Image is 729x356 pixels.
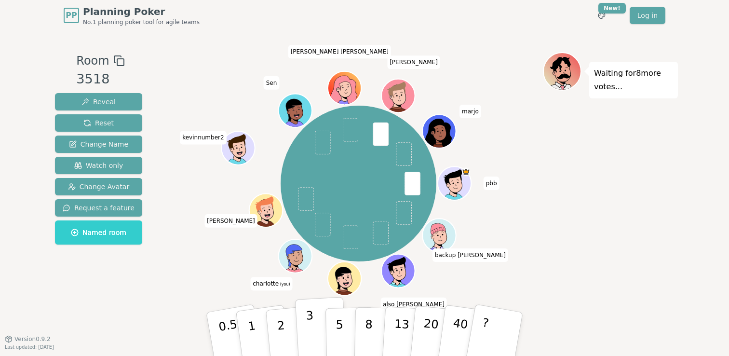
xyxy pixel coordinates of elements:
[280,241,311,272] button: Click to change your avatar
[288,45,391,59] span: Click to change your name
[55,220,142,245] button: Named room
[64,5,200,26] a: PPPlanning PokerNo.1 planning poker tool for agile teams
[462,168,470,176] span: pbb is the host
[55,93,142,110] button: Reveal
[5,335,51,343] button: Version0.9.2
[204,214,257,228] span: Click to change your name
[71,228,126,237] span: Named room
[74,161,123,170] span: Watch only
[180,131,226,145] span: Click to change your name
[598,3,626,14] div: New!
[81,97,116,107] span: Reveal
[55,199,142,217] button: Request a feature
[432,249,508,262] span: Click to change your name
[14,335,51,343] span: Version 0.9.2
[387,56,440,69] span: Click to change your name
[630,7,665,24] a: Log in
[83,18,200,26] span: No.1 planning poker tool for agile teams
[63,203,135,213] span: Request a feature
[83,118,114,128] span: Reset
[83,5,200,18] span: Planning Poker
[459,105,481,118] span: Click to change your name
[55,114,142,132] button: Reset
[593,7,610,24] button: New!
[279,283,290,287] span: (you)
[5,344,54,350] span: Last updated: [DATE]
[55,178,142,195] button: Change Avatar
[55,136,142,153] button: Change Name
[55,157,142,174] button: Watch only
[69,139,128,149] span: Change Name
[380,298,447,311] span: Click to change your name
[76,52,109,69] span: Room
[250,277,292,291] span: Click to change your name
[594,67,673,94] p: Waiting for 8 more votes...
[68,182,130,192] span: Change Avatar
[484,177,499,190] span: Click to change your name
[76,69,124,89] div: 3518
[264,76,280,90] span: Click to change your name
[66,10,77,21] span: PP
